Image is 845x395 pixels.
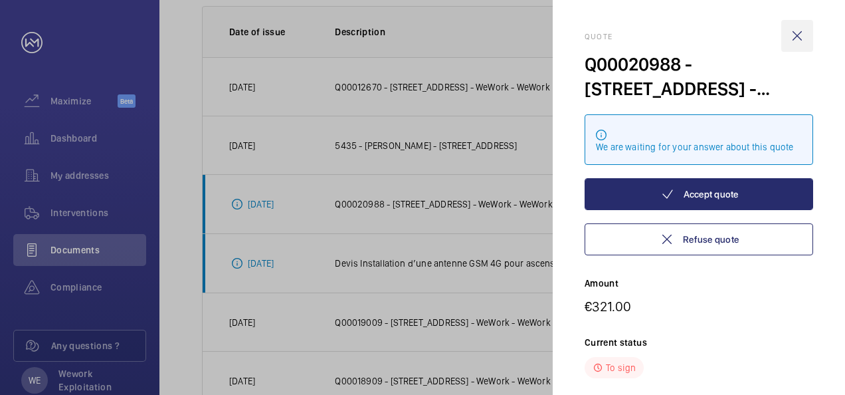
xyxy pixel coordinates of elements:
[585,178,813,210] button: Accept quote
[606,361,636,374] p: To sign
[585,298,813,315] p: €321.00
[596,140,802,154] div: We are waiting for your answer about this quote
[585,223,813,255] button: Refuse quote
[585,336,813,349] p: Current status
[585,32,813,41] h2: Quote
[585,277,813,290] p: Amount
[585,52,813,101] div: Q00020988 - [STREET_ADDRESS] - WeWork - WeWork Exploitation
